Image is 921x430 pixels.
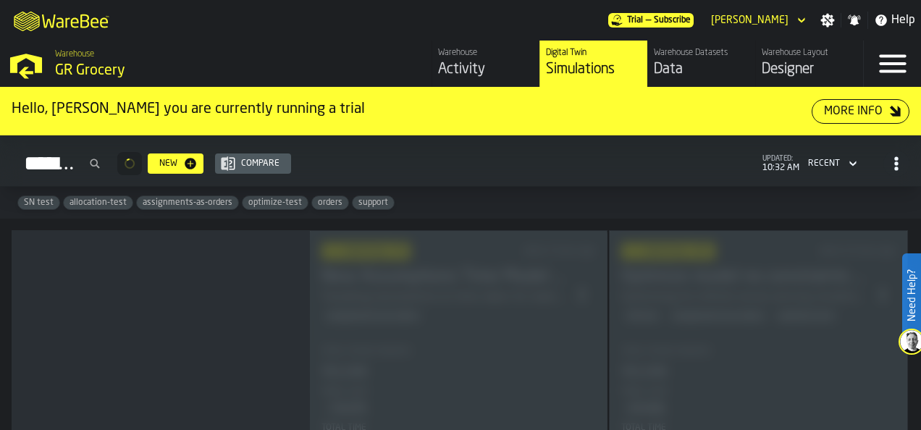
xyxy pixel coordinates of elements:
[539,41,647,87] a: link-to-/wh/i/e451d98b-95f6-4604-91ff-c80219f9c36d/simulations
[438,59,534,80] div: Activity
[647,41,755,87] a: link-to-/wh/i/e451d98b-95f6-4604-91ff-c80219f9c36d/data
[18,198,59,208] span: SN test
[808,159,840,169] div: DropdownMenuValue-4
[353,198,394,208] span: support
[841,13,867,28] label: button-toggle-Notifications
[812,99,909,124] button: button-More Info
[755,41,863,87] a: link-to-/wh/i/e451d98b-95f6-4604-91ff-c80219f9c36d/designer
[705,12,809,29] div: DropdownMenuValue-Jessica Derkacz
[312,198,348,208] span: orders
[904,255,920,336] label: Need Help?
[12,99,812,119] div: Hello, [PERSON_NAME] you are currently running a trial
[818,103,888,120] div: More Info
[762,48,857,58] div: Warehouse Layout
[891,12,915,29] span: Help
[864,41,921,87] label: button-toggle-Menu
[55,49,94,59] span: Warehouse
[153,159,183,169] div: New
[608,13,694,28] a: link-to-/wh/i/e451d98b-95f6-4604-91ff-c80219f9c36d/pricing/
[654,48,749,58] div: Warehouse Datasets
[148,153,203,174] button: button-New
[815,13,841,28] label: button-toggle-Settings
[215,153,291,174] button: button-Compare
[646,15,651,25] span: —
[711,14,788,26] div: DropdownMenuValue-Jessica Derkacz
[546,59,642,80] div: Simulations
[627,15,643,25] span: Trial
[868,12,921,29] label: button-toggle-Help
[235,159,285,169] div: Compare
[762,155,799,163] span: updated:
[64,198,133,208] span: allocation-test
[55,61,316,81] div: GR Grocery
[762,59,857,80] div: Designer
[546,48,642,58] div: Digital Twin
[654,15,691,25] span: Subscribe
[802,155,860,172] div: DropdownMenuValue-4
[762,163,799,173] span: 10:32 AM
[432,41,539,87] a: link-to-/wh/i/e451d98b-95f6-4604-91ff-c80219f9c36d/feed/
[137,198,238,208] span: assignments-as-orders
[654,59,749,80] div: Data
[608,13,694,28] div: Menu Subscription
[438,48,534,58] div: Warehouse
[243,198,308,208] span: optimize-test
[112,152,148,175] div: ButtonLoadMore-Loading...-Prev-First-Last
